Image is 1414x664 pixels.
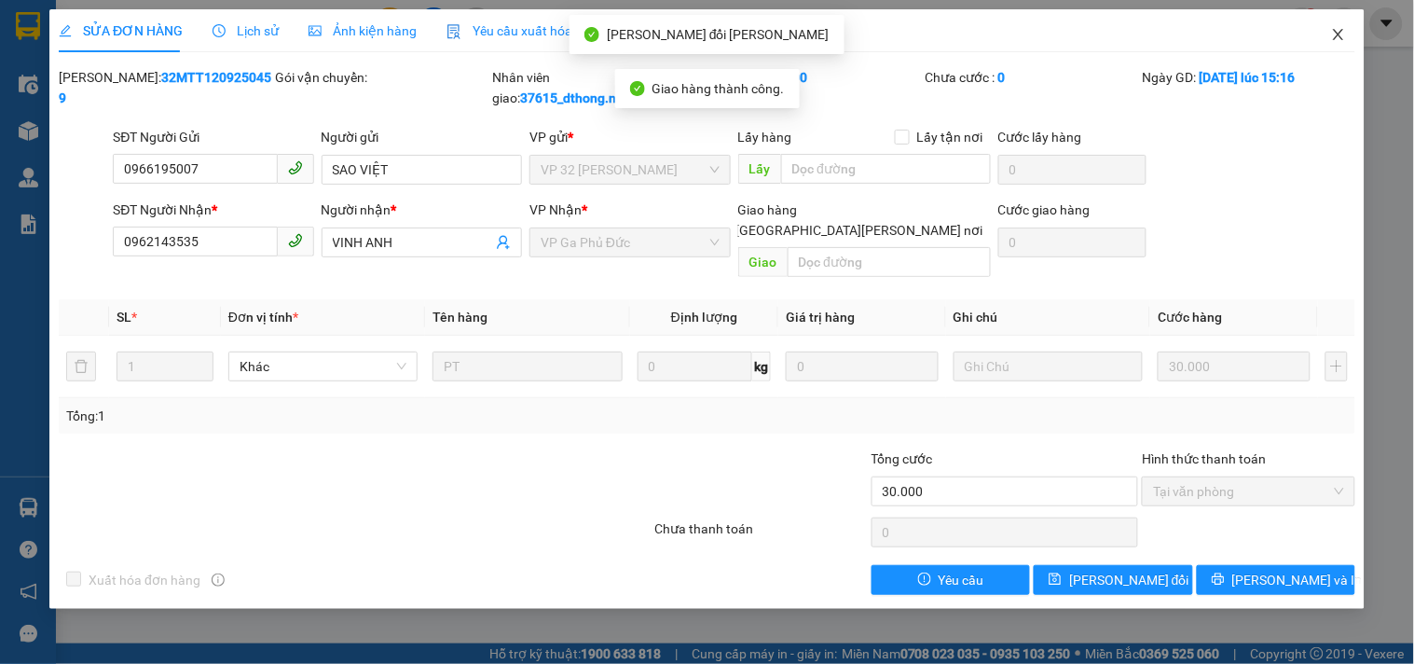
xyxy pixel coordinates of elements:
[1158,310,1222,325] span: Cước hàng
[926,67,1138,88] div: Chưa cước :
[309,24,322,37] span: picture
[117,310,131,325] span: SL
[708,67,921,88] div: Cước rồi :
[786,310,855,325] span: Giá trị hàng
[918,573,931,588] span: exclamation-circle
[738,247,788,277] span: Giao
[288,233,303,248] span: phone
[66,352,96,381] button: delete
[529,202,582,217] span: VP Nhận
[910,127,991,147] span: Lấy tận nơi
[240,353,406,380] span: Khác
[1158,352,1311,381] input: 0
[998,155,1147,185] input: Cước lấy hàng
[652,519,869,551] div: Chưa thanh toán
[541,156,719,184] span: VP 32 Mạc Thái Tổ
[1153,477,1343,505] span: Tại văn phòng
[1142,67,1354,88] div: Ngày GD:
[1034,565,1192,595] button: save[PERSON_NAME] đổi
[113,127,313,147] div: SĐT Người Gửi
[1142,451,1266,466] label: Hình thức thanh toán
[213,24,226,37] span: clock-circle
[652,81,785,96] span: Giao hàng thành công.
[113,200,313,220] div: SĐT Người Nhận
[1331,27,1346,42] span: close
[276,67,488,88] div: Gói vận chuyển:
[729,220,991,241] span: [GEOGRAPHIC_DATA][PERSON_NAME] nơi
[1199,70,1295,85] b: [DATE] lúc 15:16
[630,81,645,96] span: check-circle
[752,352,771,381] span: kg
[228,310,298,325] span: Đơn vị tính
[1232,570,1363,590] span: [PERSON_NAME] và In
[59,70,271,105] b: 32MTT1209250459
[446,24,461,39] img: icon
[432,352,622,381] input: VD: Bàn, Ghế
[1212,573,1225,588] span: printer
[872,451,933,466] span: Tổng cước
[872,565,1030,595] button: exclamation-circleYêu cầu
[584,27,599,42] span: check-circle
[1325,352,1348,381] button: plus
[496,235,511,250] span: user-add
[213,23,279,38] span: Lịch sử
[738,154,781,184] span: Lấy
[1069,570,1189,590] span: [PERSON_NAME] đổi
[492,67,705,108] div: Nhân viên giao:
[212,574,225,587] span: info-circle
[998,202,1091,217] label: Cước giao hàng
[541,228,719,256] span: VP Ga Phủ Đức
[66,406,547,426] div: Tổng: 1
[529,127,730,147] div: VP gửi
[998,228,1147,257] input: Cước giao hàng
[946,299,1150,336] th: Ghi chú
[59,67,271,108] div: [PERSON_NAME]:
[998,130,1082,145] label: Cước lấy hàng
[738,202,798,217] span: Giao hàng
[81,570,208,590] span: Xuất hóa đơn hàng
[786,352,939,381] input: 0
[322,127,522,147] div: Người gửi
[671,310,737,325] span: Định lượng
[1049,573,1062,588] span: save
[322,200,522,220] div: Người nhận
[520,90,697,105] b: 37615_dthong.namcuonglimo
[446,23,643,38] span: Yêu cầu xuất hóa đơn điện tử
[738,130,792,145] span: Lấy hàng
[1197,565,1355,595] button: printer[PERSON_NAME] và In
[939,570,984,590] span: Yêu cầu
[1312,9,1365,62] button: Close
[998,70,1006,85] b: 0
[288,160,303,175] span: phone
[432,310,487,325] span: Tên hàng
[954,352,1143,381] input: Ghi Chú
[781,154,991,184] input: Dọc đường
[607,27,830,42] span: [PERSON_NAME] đổi [PERSON_NAME]
[59,23,183,38] span: SỬA ĐƠN HÀNG
[788,247,991,277] input: Dọc đường
[309,23,417,38] span: Ảnh kiện hàng
[59,24,72,37] span: edit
